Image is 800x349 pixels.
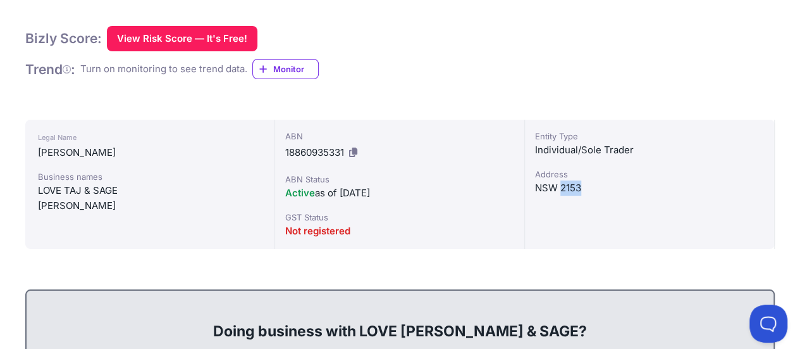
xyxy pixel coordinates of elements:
[535,143,764,158] div: Individual/Sole Trader
[38,130,262,145] div: Legal Name
[273,63,318,75] span: Monitor
[285,186,514,201] div: as of [DATE]
[38,198,262,213] div: [PERSON_NAME]
[285,173,514,186] div: ABN Status
[535,130,764,143] div: Entity Type
[80,62,247,77] div: Turn on monitoring to see trend data.
[25,30,102,47] h1: Bizly Score:
[252,59,319,79] a: Monitor
[39,301,761,341] div: Doing business with LOVE [PERSON_NAME] & SAGE?
[38,183,262,198] div: LOVE TAJ & SAGE
[285,225,350,237] span: Not registered
[38,145,262,160] div: [PERSON_NAME]
[535,181,764,196] div: NSW 2153
[285,187,315,199] span: Active
[25,61,75,78] h1: Trend :
[535,168,764,181] div: Address
[285,130,514,143] div: ABN
[285,211,514,224] div: GST Status
[749,305,787,343] iframe: Toggle Customer Support
[285,146,344,158] span: 18860935331
[38,170,262,183] div: Business names
[107,26,257,51] button: View Risk Score — It's Free!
